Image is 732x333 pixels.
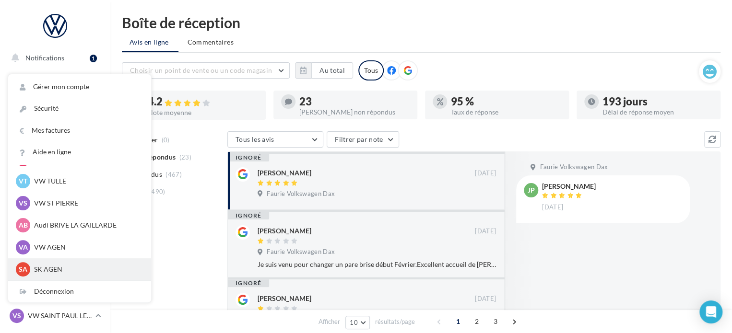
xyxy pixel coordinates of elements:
p: SK AGEN [34,264,140,274]
button: Au total [311,62,353,79]
a: Opérations [6,72,105,92]
a: Calendrier [6,216,105,236]
span: SA [19,264,27,274]
span: Choisir un point de vente ou un code magasin [130,66,272,74]
div: Déconnexion [8,281,151,302]
a: Boîte de réception [6,95,105,116]
div: ignoré [228,212,269,219]
span: VT [19,176,27,186]
div: Note moyenne [148,109,258,116]
a: PLV et print personnalisable [6,239,105,267]
span: résultats/page [375,317,415,326]
div: [PERSON_NAME] [542,183,596,190]
span: [DATE] [475,295,496,303]
span: (467) [165,171,182,178]
button: Filtrer par note [327,131,399,148]
span: 1 [450,314,466,329]
button: Notifications 1 [6,48,101,68]
a: Sécurité [8,98,151,119]
div: [PERSON_NAME] non répondus [299,109,410,115]
a: Médiathèque [6,192,105,212]
span: (0) [162,136,170,144]
div: Open Intercom Messenger [699,300,722,323]
div: 193 jours [602,96,713,107]
div: 23 [299,96,410,107]
span: 2 [469,314,484,329]
div: 95 % [451,96,561,107]
a: VS VW SAINT PAUL LES DAX [8,307,103,325]
div: Délai de réponse moyen [602,109,713,115]
button: Au total [295,62,353,79]
button: Choisir un point de vente ou un code magasin [122,62,290,79]
div: Taux de réponse [451,109,561,115]
a: Campagnes DataOnDemand [6,271,105,299]
a: Contacts [6,168,105,188]
p: VW TULLE [34,176,140,186]
span: VS [12,311,21,321]
span: AB [19,220,28,230]
span: [DATE] [475,227,496,236]
button: Tous les avis [227,131,323,148]
span: [DATE] [475,169,496,178]
button: 10 [345,316,370,329]
span: [DATE] [542,203,563,212]
span: Notifications [25,54,64,62]
span: Faurie Volkswagen Dax [267,190,335,198]
div: [PERSON_NAME] [258,226,311,236]
span: (490) [149,188,165,195]
a: Gérer mon compte [8,76,151,98]
div: [PERSON_NAME] [258,168,311,178]
span: Faurie Volkswagen Dax [267,248,335,256]
a: Aide en ligne [8,141,151,163]
span: Afficher [319,317,340,326]
div: ignoré [228,154,269,161]
p: Audi BRIVE LA GAILLARDE [34,220,140,230]
span: JP [528,185,535,195]
div: Je suis venu pour changer un pare brise début Février.Excellent accueil de [PERSON_NAME] ; par co... [258,260,496,269]
span: VA [19,242,28,252]
div: 4.2 [148,96,258,107]
div: ignoré [228,279,269,287]
a: Mes factures [8,120,151,141]
span: 3 [488,314,503,329]
p: VW AGEN [34,242,140,252]
a: Visibilité en ligne [6,120,105,140]
span: 10 [350,319,358,326]
span: Commentaires [188,37,234,47]
div: [PERSON_NAME] [258,294,311,303]
div: Tous [358,60,384,80]
a: Campagnes [6,144,105,164]
span: VS [19,198,27,208]
p: VW SAINT PAUL LES DAX [28,311,92,321]
span: Tous les avis [236,135,274,143]
div: 1 [90,55,97,62]
div: Boîte de réception [122,15,720,30]
p: VW ST PIERRE [34,198,140,208]
span: Faurie Volkswagen Dax [540,163,608,172]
